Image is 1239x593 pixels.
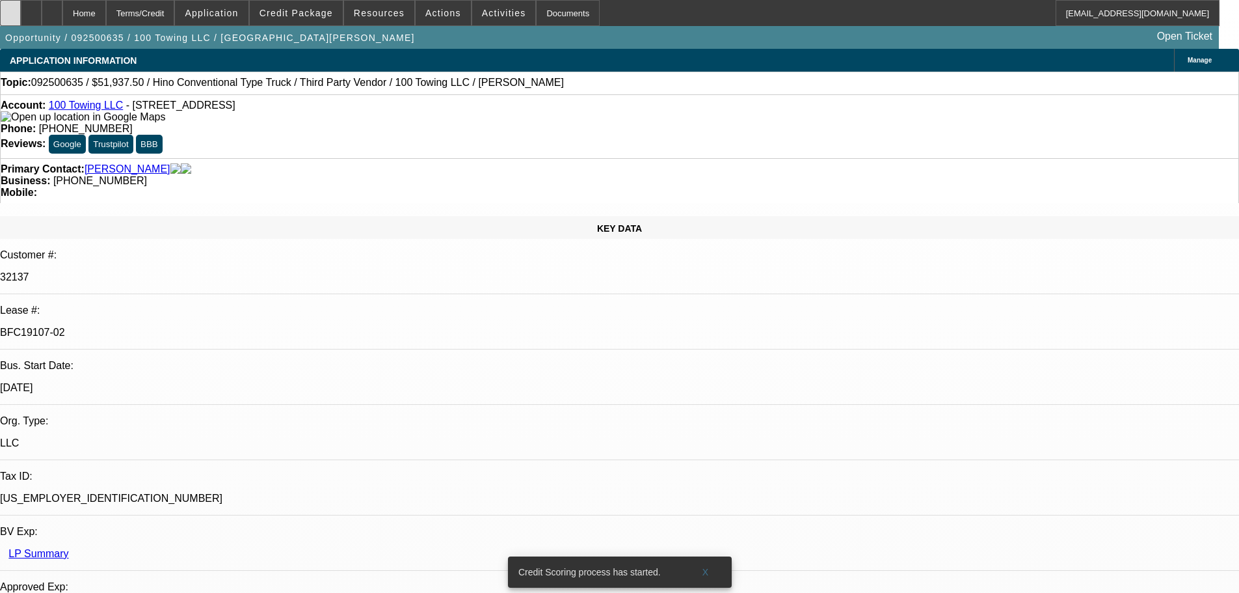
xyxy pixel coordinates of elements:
span: Manage [1188,57,1212,64]
img: Open up location in Google Maps [1,111,165,123]
img: facebook-icon.png [170,163,181,175]
button: X [685,560,726,584]
button: Google [49,135,86,154]
span: Credit Package [260,8,333,18]
button: Credit Package [250,1,343,25]
a: Open Ticket [1152,25,1218,48]
span: - [STREET_ADDRESS] [126,100,235,111]
span: [PHONE_NUMBER] [39,123,133,134]
button: BBB [136,135,163,154]
strong: Topic: [1,77,31,89]
button: Trustpilot [88,135,133,154]
span: X [702,567,709,577]
strong: Reviews: [1,138,46,149]
a: LP Summary [8,548,68,559]
strong: Phone: [1,123,36,134]
button: Actions [416,1,471,25]
button: Activities [472,1,536,25]
img: linkedin-icon.png [181,163,191,175]
span: Application [185,8,238,18]
a: [PERSON_NAME] [85,163,170,175]
strong: Mobile: [1,187,37,198]
div: Credit Scoring process has started. [508,557,685,588]
span: APPLICATION INFORMATION [10,55,137,66]
span: KEY DATA [597,223,642,234]
a: View Google Maps [1,111,165,122]
strong: Primary Contact: [1,163,85,175]
span: 092500635 / $51,937.50 / Hino Conventional Type Truck / Third Party Vendor / 100 Towing LLC / [PE... [31,77,564,89]
span: Opportunity / 092500635 / 100 Towing LLC / [GEOGRAPHIC_DATA][PERSON_NAME] [5,33,415,43]
strong: Account: [1,100,46,111]
span: Actions [425,8,461,18]
span: Resources [354,8,405,18]
span: [PHONE_NUMBER] [53,175,147,186]
span: Activities [482,8,526,18]
button: Resources [344,1,414,25]
button: Application [175,1,248,25]
strong: Business: [1,175,50,186]
a: 100 Towing LLC [49,100,123,111]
